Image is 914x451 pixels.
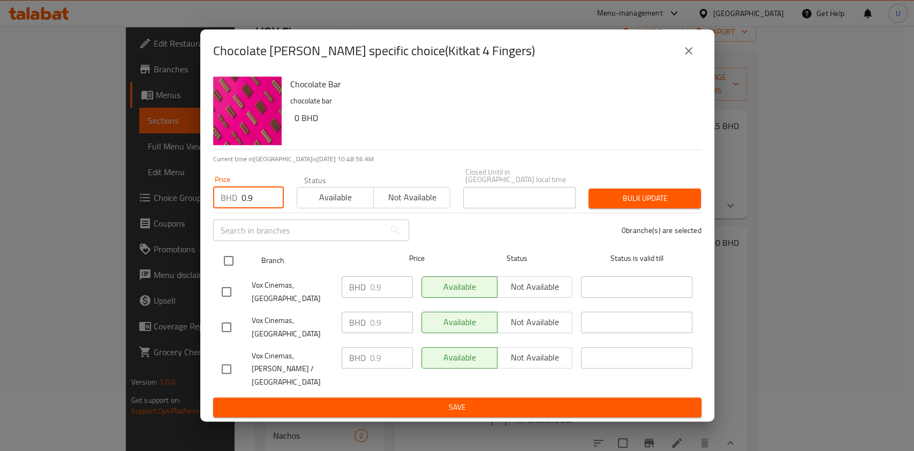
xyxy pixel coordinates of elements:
input: Please enter price [241,187,284,208]
span: Bulk update [597,192,692,205]
input: Please enter price [370,347,413,369]
input: Please enter price [370,312,413,333]
span: Save [222,401,693,414]
p: 0 branche(s) are selected [622,225,701,236]
span: Vox Cinemas, [GEOGRAPHIC_DATA] [252,279,333,305]
button: Save [213,397,701,417]
p: BHD [349,281,366,294]
img: Chocolate Bar [213,77,282,145]
span: Status [461,252,572,265]
span: Status is valid till [581,252,692,265]
input: Please enter price [370,276,413,298]
p: chocolate bar [290,94,693,108]
p: BHD [221,191,237,204]
span: Branch [261,254,373,267]
button: Not available [373,187,450,208]
h6: 0 BHD [294,110,693,125]
h6: Chocolate Bar [290,77,693,92]
span: Vox Cinemas, [GEOGRAPHIC_DATA] [252,314,333,341]
span: Price [381,252,452,265]
span: Not available [378,190,446,205]
h2: Chocolate [PERSON_NAME] specific choice(Kitkat 4 Fingers) [213,42,535,59]
button: close [676,38,701,64]
span: Available [301,190,369,205]
p: Current time in [GEOGRAPHIC_DATA] is [DATE] 10:48:56 AM [213,154,701,164]
span: Vox Cinemas, [PERSON_NAME] / [GEOGRAPHIC_DATA] [252,349,333,389]
button: Bulk update [588,189,701,208]
p: BHD [349,351,366,364]
button: Available [297,187,374,208]
input: Search in branches [213,220,384,241]
p: BHD [349,316,366,329]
